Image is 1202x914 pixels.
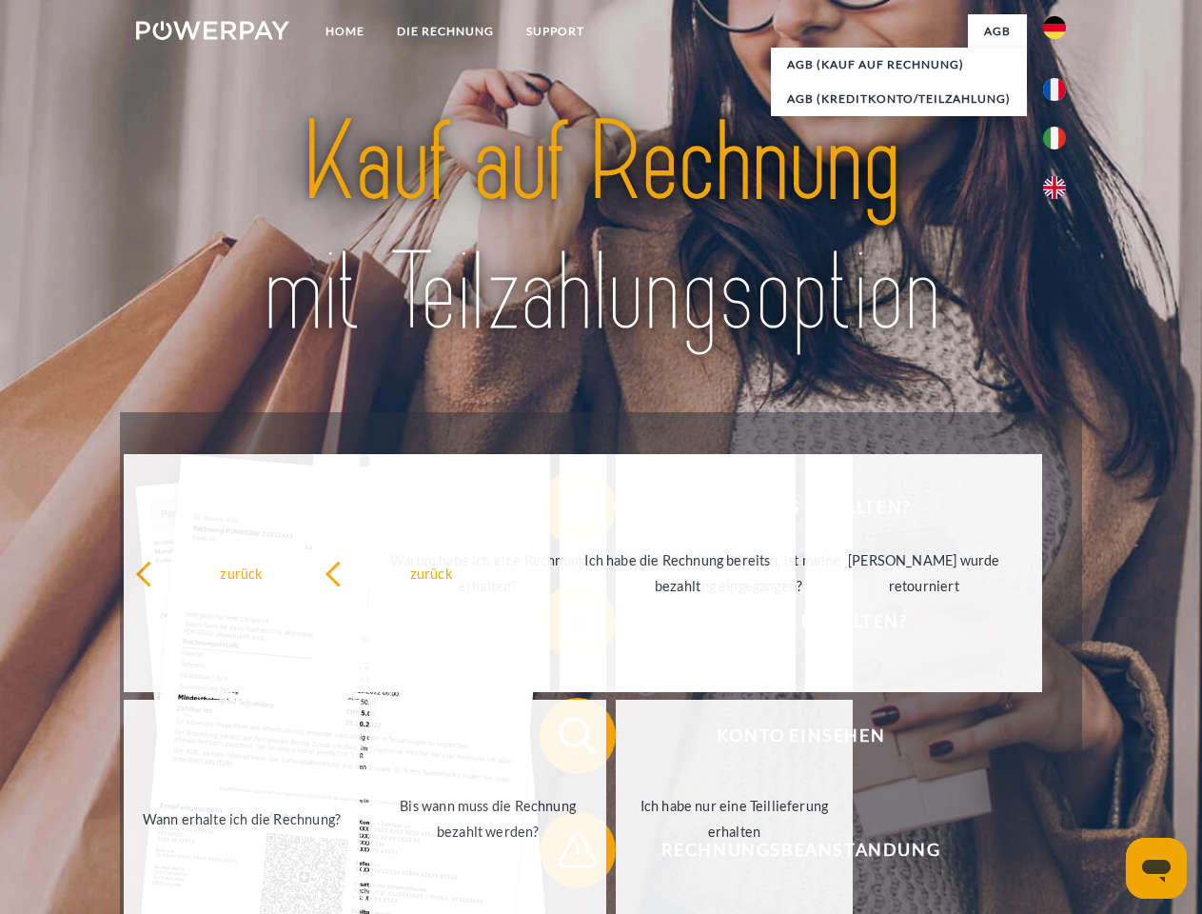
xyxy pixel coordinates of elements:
a: DIE RECHNUNG [381,14,510,49]
img: logo-powerpay-white.svg [136,21,289,40]
img: fr [1043,78,1066,101]
div: Ich habe nur eine Teillieferung erhalten [627,793,841,844]
div: Bis wann muss die Rechnung bezahlt werden? [381,793,595,844]
a: SUPPORT [510,14,601,49]
div: zurück [325,560,539,586]
div: Ich habe die Rechnung bereits bezahlt [571,547,785,599]
img: it [1043,127,1066,149]
iframe: Schaltfläche zum Öffnen des Messaging-Fensters [1126,838,1187,899]
img: en [1043,176,1066,199]
div: [PERSON_NAME] wurde retourniert [817,547,1031,599]
a: Home [309,14,381,49]
img: de [1043,16,1066,39]
div: zurück [135,560,349,586]
a: AGB (Kreditkonto/Teilzahlung) [771,82,1027,116]
div: Wann erhalte ich die Rechnung? [135,805,349,831]
a: AGB (Kauf auf Rechnung) [771,48,1027,82]
a: agb [968,14,1027,49]
img: title-powerpay_de.svg [182,91,1020,365]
